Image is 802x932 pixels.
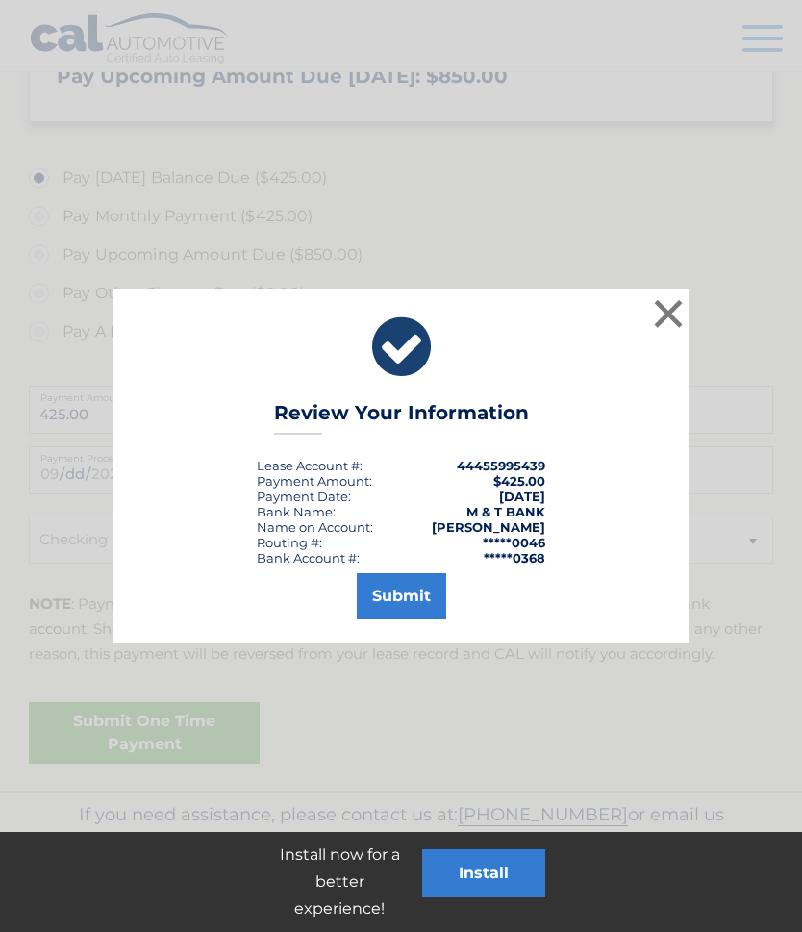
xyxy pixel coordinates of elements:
[257,489,348,504] span: Payment Date
[493,473,545,489] span: $425.00
[257,473,372,489] div: Payment Amount:
[257,519,373,535] div: Name on Account:
[432,519,545,535] strong: [PERSON_NAME]
[466,504,545,519] strong: M & T BANK
[257,842,422,922] p: Install now for a better experience!
[257,504,336,519] div: Bank Name:
[257,489,351,504] div: :
[457,458,545,473] strong: 44455995439
[257,535,322,550] div: Routing #:
[257,550,360,566] div: Bank Account #:
[649,294,688,333] button: ×
[257,458,363,473] div: Lease Account #:
[422,849,545,897] button: Install
[357,573,446,619] button: Submit
[274,401,529,435] h3: Review Your Information
[499,489,545,504] span: [DATE]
